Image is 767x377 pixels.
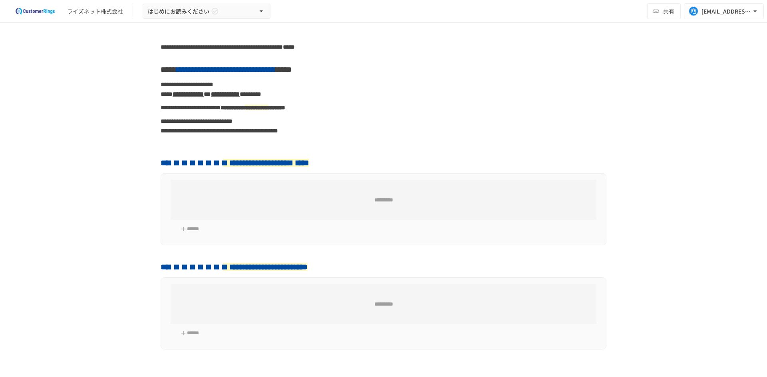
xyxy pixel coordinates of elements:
[67,7,123,16] div: ライズネット株式会社
[10,5,61,18] img: 2eEvPB0nRDFhy0583kMjGN2Zv6C2P7ZKCFl8C3CzR0M
[647,3,681,19] button: 共有
[663,7,674,16] span: 共有
[143,4,270,19] button: はじめにお読みください
[684,3,764,19] button: [EMAIL_ADDRESS][DOMAIN_NAME]
[148,6,209,16] span: はじめにお読みください
[701,6,751,16] div: [EMAIL_ADDRESS][DOMAIN_NAME]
